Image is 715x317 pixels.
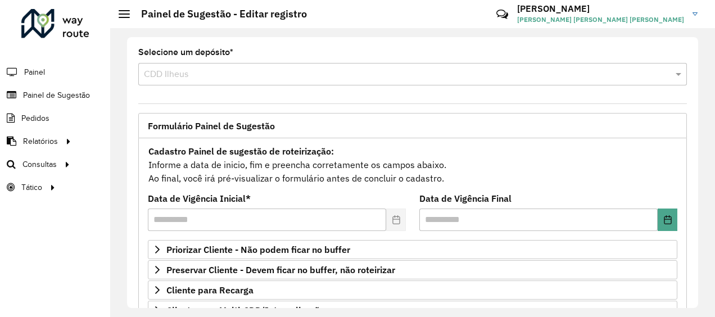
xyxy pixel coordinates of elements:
[138,46,233,59] label: Selecione um depósito
[148,280,677,300] a: Cliente para Recarga
[166,265,395,274] span: Preservar Cliente - Devem ficar no buffer, não roteirizar
[148,121,275,130] span: Formulário Painel de Sugestão
[21,182,42,193] span: Tático
[148,260,677,279] a: Preservar Cliente - Devem ficar no buffer, não roteirizar
[148,192,251,205] label: Data de Vigência Inicial
[22,158,57,170] span: Consultas
[23,89,90,101] span: Painel de Sugestão
[490,2,514,26] a: Contato Rápido
[23,135,58,147] span: Relatórios
[166,286,254,295] span: Cliente para Recarga
[419,192,512,205] label: Data de Vigência Final
[517,3,684,14] h3: [PERSON_NAME]
[166,306,325,315] span: Cliente para Multi-CDD/Internalização
[130,8,307,20] h2: Painel de Sugestão - Editar registro
[148,146,334,157] strong: Cadastro Painel de sugestão de roteirização:
[517,15,684,25] span: [PERSON_NAME] [PERSON_NAME] [PERSON_NAME]
[658,209,677,231] button: Choose Date
[148,240,677,259] a: Priorizar Cliente - Não podem ficar no buffer
[21,112,49,124] span: Pedidos
[166,245,350,254] span: Priorizar Cliente - Não podem ficar no buffer
[24,66,45,78] span: Painel
[148,144,677,185] div: Informe a data de inicio, fim e preencha corretamente os campos abaixo. Ao final, você irá pré-vi...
